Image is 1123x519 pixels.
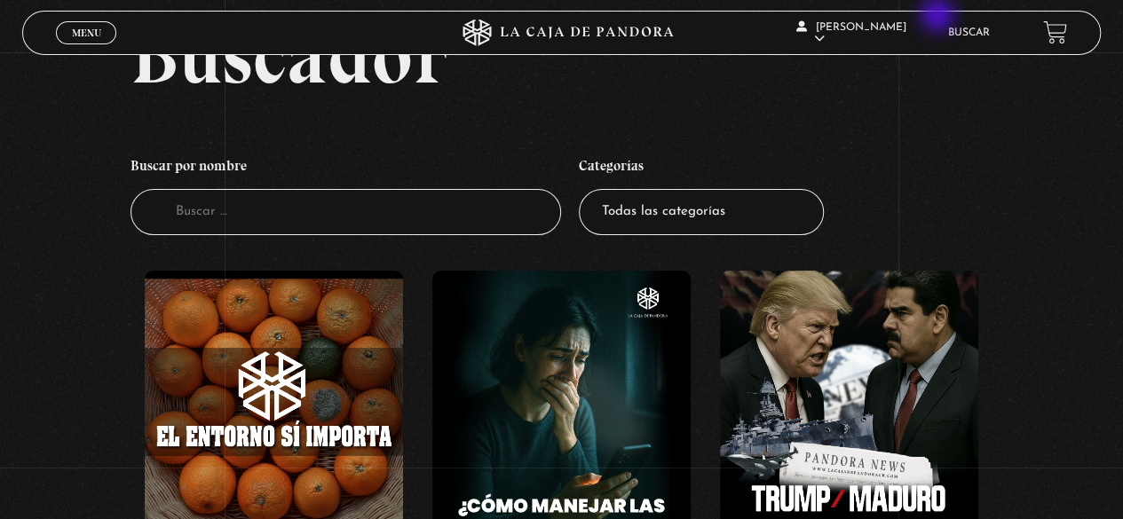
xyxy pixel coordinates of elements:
h2: Buscador [130,15,1101,95]
span: Menu [72,28,101,38]
a: Buscar [948,28,990,38]
span: [PERSON_NAME] [796,22,906,44]
h4: Categorías [579,148,824,189]
h4: Buscar por nombre [130,148,562,189]
a: View your shopping cart [1043,20,1067,44]
span: Cerrar [66,42,107,54]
